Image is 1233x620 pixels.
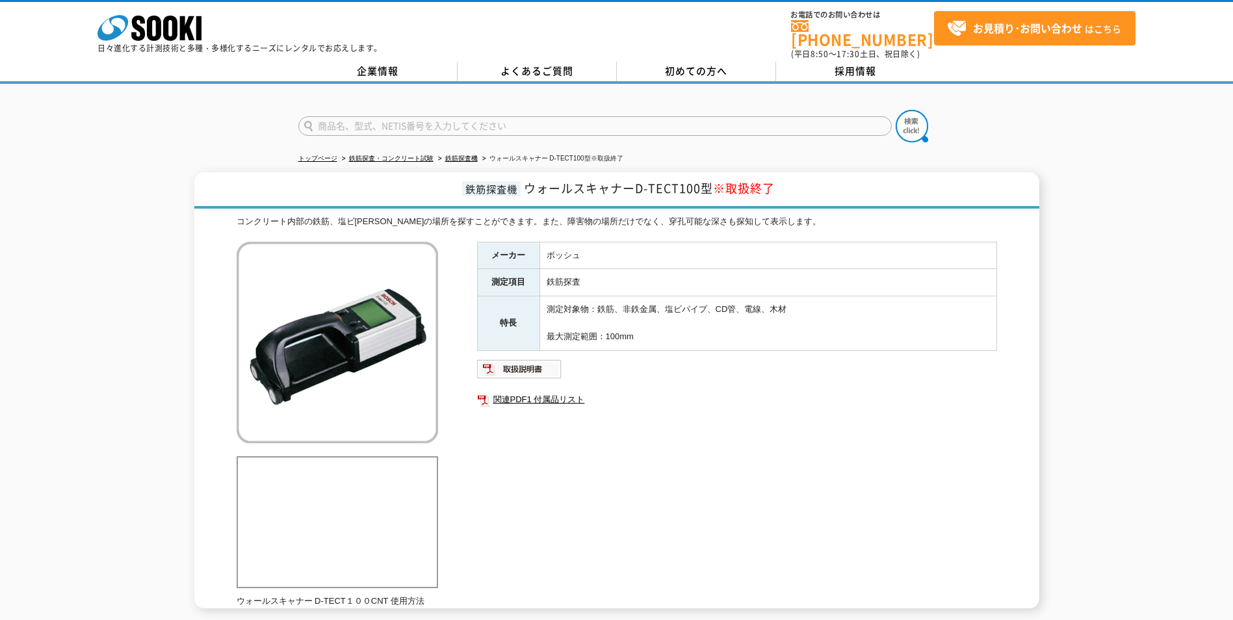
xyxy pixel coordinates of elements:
[713,179,775,197] span: ※取扱終了
[791,20,934,47] a: [PHONE_NUMBER]
[477,296,539,350] th: 特長
[947,19,1121,38] span: はこちら
[617,62,776,81] a: 初めての方へ
[539,269,996,296] td: 鉄筋探査
[477,367,562,377] a: 取扱説明書
[477,269,539,296] th: 測定項目
[837,48,860,60] span: 17:30
[349,155,434,162] a: 鉄筋探査・コンクリート試験
[524,179,775,197] span: ウォールスキャナーD-TECT100型
[477,391,997,408] a: 関連PDF1 付属品リスト
[973,20,1082,36] strong: お見積り･お問い合わせ
[811,48,829,60] span: 8:50
[298,116,892,136] input: 商品名、型式、NETIS番号を入力してください
[477,242,539,269] th: メーカー
[462,181,521,196] span: 鉄筋探査機
[896,110,928,142] img: btn_search.png
[934,11,1136,45] a: お見積り･お問い合わせはこちら
[298,62,458,81] a: 企業情報
[237,215,997,229] div: コンクリート内部の鉄筋、塩ビ[PERSON_NAME]の場所を探すことができます。また、障害物の場所だけでなく、穿孔可能な深さも探知して表示します。
[458,62,617,81] a: よくあるご質問
[237,242,438,443] img: ウォールスキャナー D-TECT100型※取扱終了
[97,44,382,52] p: 日々進化する計測技術と多種・多様化するニーズにレンタルでお応えします。
[445,155,478,162] a: 鉄筋探査機
[791,48,920,60] span: (平日 ～ 土日、祝日除く)
[776,62,935,81] a: 採用情報
[477,359,562,380] img: 取扱説明書
[298,155,337,162] a: トップページ
[237,595,438,608] p: ウォールスキャナー D-TECT１００CNT 使用方法
[539,242,996,269] td: ボッシュ
[665,64,727,78] span: 初めての方へ
[480,152,623,166] li: ウォールスキャナー D-TECT100型※取扱終了
[539,296,996,350] td: 測定対象物：鉄筋、非鉄金属、塩ビパイプ、CD管、電線、木材 最大測定範囲：100mm
[791,11,934,19] span: お電話でのお問い合わせは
